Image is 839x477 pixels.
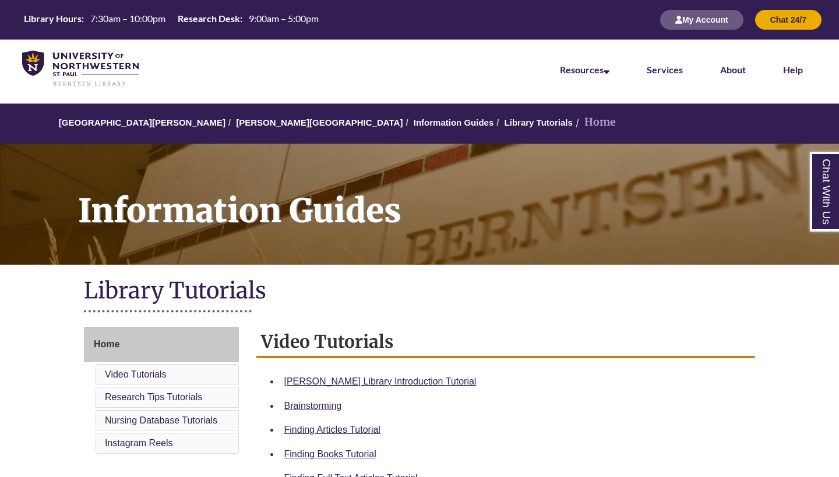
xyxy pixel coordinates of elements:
[783,64,803,75] a: Help
[236,118,403,127] a: [PERSON_NAME][GEOGRAPHIC_DATA]
[505,118,573,127] a: Library Tutorials
[647,64,683,75] a: Services
[173,12,244,25] th: Research Desk:
[256,327,756,358] h2: Video Tutorials
[84,327,239,456] div: Guide Page Menu
[90,13,165,24] span: 7:30am – 10:00pm
[560,64,609,75] a: Resources
[755,10,822,30] button: Chat 24/7
[660,10,743,30] button: My Account
[19,12,323,28] a: Hours Today
[65,144,839,250] h1: Information Guides
[284,376,477,386] a: [PERSON_NAME] Library Introduction Tutorial
[284,449,376,459] a: Finding Books Tutorial
[414,118,494,127] a: Information Guides
[59,118,225,127] a: [GEOGRAPHIC_DATA][PERSON_NAME]
[720,64,746,75] a: About
[105,415,217,425] a: Nursing Database Tutorials
[19,12,86,25] th: Library Hours:
[94,339,119,349] span: Home
[284,401,342,411] a: Brainstorming
[105,392,202,402] a: Research Tips Tutorials
[105,369,167,379] a: Video Tutorials
[660,15,743,24] a: My Account
[755,15,822,24] a: Chat 24/7
[573,114,616,131] li: Home
[105,438,173,448] a: Instagram Reels
[19,12,323,27] table: Hours Today
[284,425,380,435] a: Finding Articles Tutorial
[22,51,139,87] img: UNWSP Library Logo
[84,327,239,362] a: Home
[84,276,755,307] h1: Library Tutorials
[249,13,319,24] span: 9:00am – 5:00pm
